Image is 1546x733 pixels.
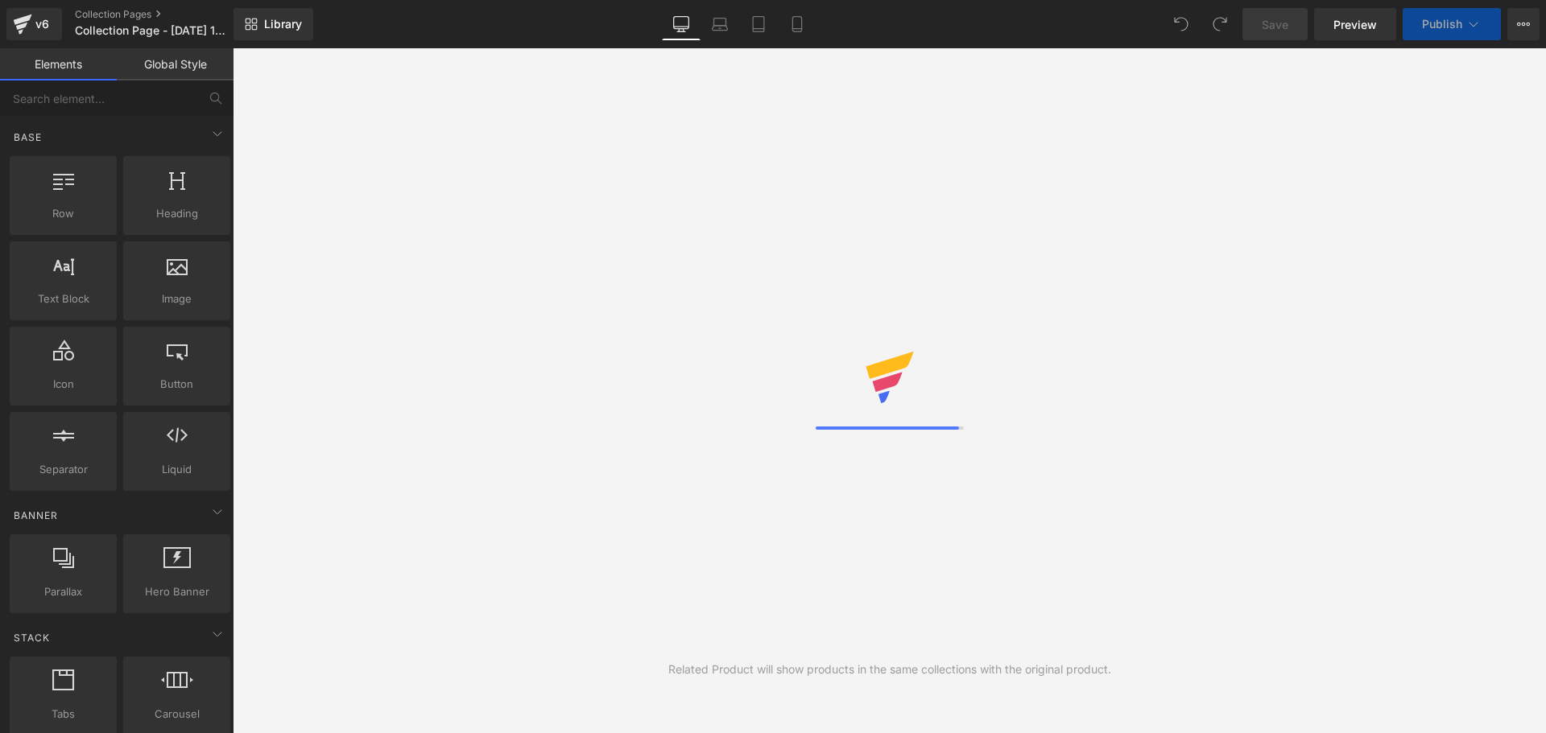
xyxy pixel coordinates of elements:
span: Preview [1333,16,1377,33]
a: New Library [234,8,313,40]
a: Collection Pages [75,8,260,21]
span: Hero Banner [128,583,225,600]
button: More [1507,8,1540,40]
a: v6 [6,8,62,40]
a: Mobile [778,8,816,40]
span: Liquid [128,461,225,478]
span: Text Block [14,290,112,307]
button: Redo [1204,8,1236,40]
div: Related Product will show products in the same collections with the original product. [668,661,1111,678]
span: Publish [1422,18,1462,31]
span: Save [1262,16,1288,33]
a: Tablet [739,8,778,40]
span: Row [14,205,112,222]
span: Stack [12,630,52,645]
span: Tabs [14,706,112,723]
span: Library [264,17,302,31]
button: Publish [1403,8,1501,40]
span: Collection Page - [DATE] 19:50:01 [75,24,229,37]
span: Icon [14,376,112,393]
a: Global Style [117,48,234,80]
a: Laptop [701,8,739,40]
span: Image [128,290,225,307]
span: Parallax [14,583,112,600]
a: Preview [1314,8,1396,40]
span: Heading [128,205,225,222]
button: Undo [1165,8,1197,40]
div: v6 [32,14,52,35]
span: Separator [14,461,112,478]
span: Banner [12,508,60,523]
span: Base [12,130,43,145]
span: Carousel [128,706,225,723]
a: Desktop [662,8,701,40]
span: Button [128,376,225,393]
